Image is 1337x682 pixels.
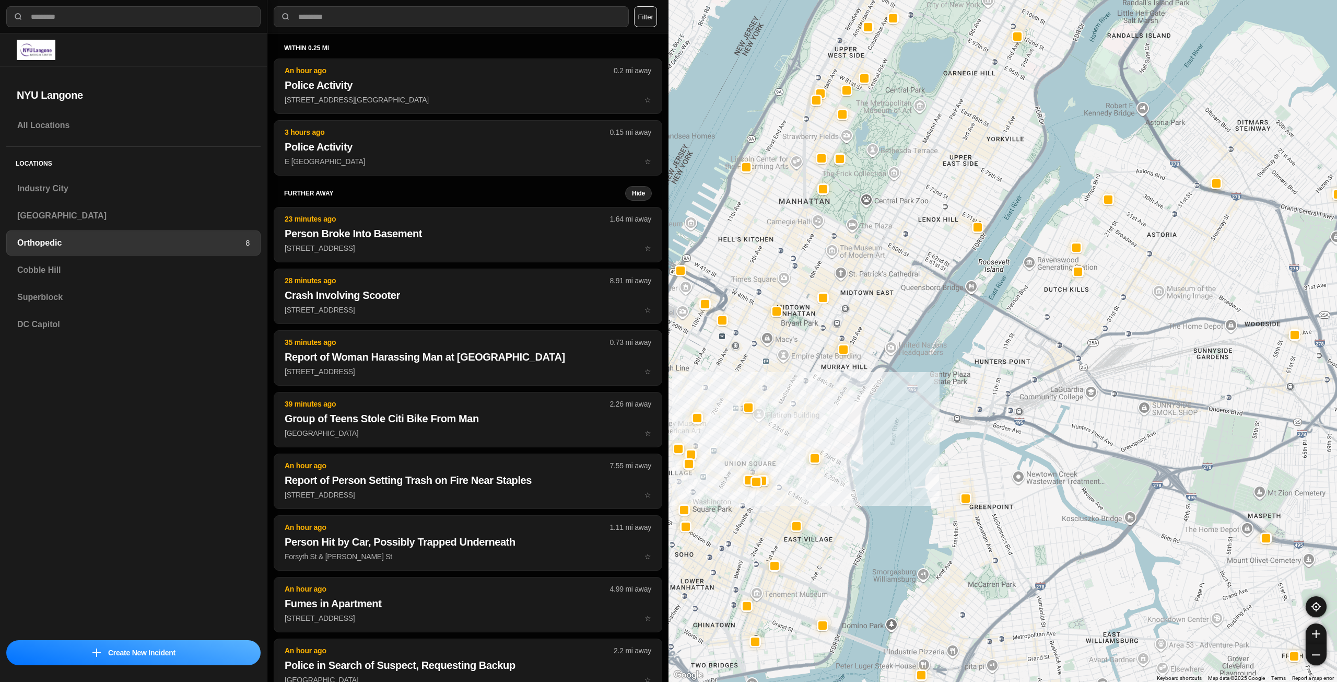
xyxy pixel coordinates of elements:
[274,429,662,437] a: 39 minutes ago2.26 mi awayGroup of Teens Stole Citi Bike From Man[GEOGRAPHIC_DATA]star
[17,318,250,331] h3: DC Capitol
[6,203,261,228] a: [GEOGRAPHIC_DATA]
[285,156,651,167] p: E [GEOGRAPHIC_DATA]
[17,210,250,222] h3: [GEOGRAPHIC_DATA]
[1292,675,1334,681] a: Report a map error
[285,95,651,105] p: [STREET_ADDRESS][GEOGRAPHIC_DATA]
[17,264,250,276] h3: Cobble Hill
[17,291,250,304] h3: Superblock
[285,490,651,500] p: [STREET_ADDRESS]
[285,522,610,533] p: An hour ago
[245,238,250,248] p: 8
[274,95,662,104] a: An hour ago0.2 mi awayPolice Activity[STREET_ADDRESS][GEOGRAPHIC_DATA]star
[644,244,651,252] span: star
[274,59,662,114] button: An hour ago0.2 mi awayPolice Activity[STREET_ADDRESS][GEOGRAPHIC_DATA]star
[274,207,662,262] button: 23 minutes ago1.64 mi awayPerson Broke Into Basement[STREET_ADDRESS]star
[285,428,651,438] p: [GEOGRAPHIC_DATA]
[671,668,706,682] a: Open this area in Google Maps (opens a new window)
[610,275,651,286] p: 8.91 mi away
[1208,675,1265,681] span: Map data ©2025 Google
[644,614,651,622] span: star
[1311,602,1321,611] img: recenter
[285,645,614,656] p: An hour ago
[6,230,261,256] a: Orthopedic8
[285,613,651,623] p: [STREET_ADDRESS]
[285,658,651,673] h2: Police in Search of Suspect, Requesting Backup
[285,305,651,315] p: [STREET_ADDRESS]
[285,473,651,488] h2: Report of Person Setting Trash on Fire Near Staples
[1306,623,1327,644] button: zoom-in
[274,577,662,632] button: An hour ago4.99 mi awayFumes in Apartment[STREET_ADDRESS]star
[284,189,625,198] h5: further away
[644,306,651,314] span: star
[284,44,652,52] h5: within 0.25 mi
[285,584,610,594] p: An hour ago
[274,490,662,499] a: An hour ago7.55 mi awayReport of Person Setting Trash on Fire Near Staples[STREET_ADDRESS]star
[17,237,245,249] h3: Orthopedic
[644,552,651,561] span: star
[614,645,651,656] p: 2.2 mi away
[274,392,662,447] button: 39 minutes ago2.26 mi awayGroup of Teens Stole Citi Bike From Man[GEOGRAPHIC_DATA]star
[285,551,651,562] p: Forsyth St & [PERSON_NAME] St
[285,140,651,154] h2: Police Activity
[625,186,652,201] button: Hide
[1306,644,1327,665] button: zoom-out
[285,78,651,93] h2: Police Activity
[285,288,651,303] h2: Crash Involving Scooter
[274,244,662,252] a: 23 minutes ago1.64 mi awayPerson Broke Into Basement[STREET_ADDRESS]star
[285,65,614,76] p: An hour ago
[274,120,662,176] button: 3 hours ago0.15 mi awayPolice ActivityE [GEOGRAPHIC_DATA]star
[285,127,610,137] p: 3 hours ago
[610,522,651,533] p: 1.11 mi away
[280,11,291,22] img: search
[274,454,662,509] button: An hour ago7.55 mi awayReport of Person Setting Trash on Fire Near Staples[STREET_ADDRESS]star
[6,258,261,283] a: Cobble Hill
[285,226,651,241] h2: Person Broke Into Basement
[644,491,651,499] span: star
[285,275,610,286] p: 28 minutes ago
[17,40,55,60] img: logo
[644,367,651,376] span: star
[285,337,610,348] p: 35 minutes ago
[285,243,651,253] p: [STREET_ADDRESS]
[285,460,610,471] p: An hour ago
[1271,675,1286,681] a: Terms (opens in new tab)
[644,429,651,437] span: star
[274,269,662,324] button: 28 minutes ago8.91 mi awayCrash Involving Scooter[STREET_ADDRESS]star
[644,96,651,104] span: star
[610,584,651,594] p: 4.99 mi away
[610,214,651,224] p: 1.64 mi away
[274,515,662,571] button: An hour ago1.11 mi awayPerson Hit by Car, Possibly Trapped UnderneathForsyth St & [PERSON_NAME] S...
[17,119,250,132] h3: All Locations
[610,127,651,137] p: 0.15 mi away
[6,113,261,138] a: All Locations
[6,285,261,310] a: Superblock
[17,88,250,102] h2: NYU Langone
[285,214,610,224] p: 23 minutes ago
[634,6,657,27] button: Filter
[1306,596,1327,617] button: recenter
[6,147,261,176] h5: Locations
[92,649,101,657] img: icon
[17,182,250,195] h3: Industry City
[274,367,662,376] a: 35 minutes ago0.73 mi awayReport of Woman Harassing Man at [GEOGRAPHIC_DATA][STREET_ADDRESS]star
[285,535,651,549] h2: Person Hit by Car, Possibly Trapped Underneath
[644,157,651,166] span: star
[285,411,651,426] h2: Group of Teens Stole Citi Bike From Man
[285,350,651,364] h2: Report of Woman Harassing Man at [GEOGRAPHIC_DATA]
[1157,675,1202,682] button: Keyboard shortcuts
[274,614,662,622] a: An hour ago4.99 mi awayFumes in Apartment[STREET_ADDRESS]star
[6,640,261,665] button: iconCreate New Incident
[632,189,645,198] small: Hide
[13,11,24,22] img: search
[610,460,651,471] p: 7.55 mi away
[6,312,261,337] a: DC Capitol
[610,337,651,348] p: 0.73 mi away
[274,305,662,314] a: 28 minutes ago8.91 mi awayCrash Involving Scooter[STREET_ADDRESS]star
[274,552,662,561] a: An hour ago1.11 mi awayPerson Hit by Car, Possibly Trapped UnderneathForsyth St & [PERSON_NAME] S...
[285,399,610,409] p: 39 minutes ago
[1312,630,1320,638] img: zoom-in
[274,330,662,386] button: 35 minutes ago0.73 mi awayReport of Woman Harassing Man at [GEOGRAPHIC_DATA][STREET_ADDRESS]star
[6,176,261,201] a: Industry City
[285,366,651,377] p: [STREET_ADDRESS]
